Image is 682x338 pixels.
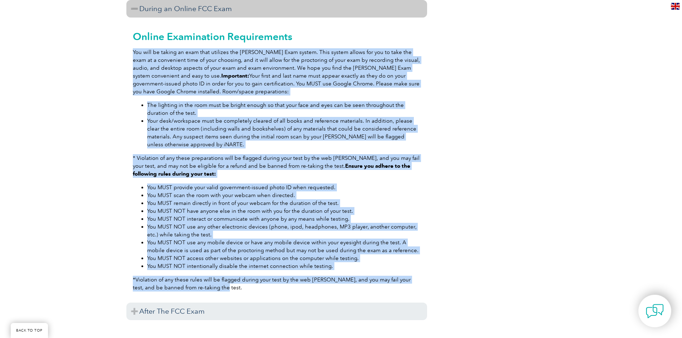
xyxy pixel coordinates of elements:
img: contact-chat.png [646,302,664,320]
li: You MUST NOT intentionally disable the internet connection while testing. [147,262,421,270]
li: You MUST NOT use any mobile device or have any mobile device within your eyesight during the test... [147,239,421,254]
li: You MUST NOT have anyone else in the room with you for the duration of your test. [147,207,421,215]
li: You MUST remain directly in front of your webcam for the duration of the test. [147,199,421,207]
strong: Important: [221,73,249,79]
li: You MUST scan the room with your webcam when directed. [147,191,421,199]
li: You MUST NOT access other websites or applications on the computer while testing. [147,254,421,262]
a: BACK TO TOP [11,323,48,338]
img: en [671,3,680,10]
p: You will be taking an exam that utilizes the [PERSON_NAME] Exam system. This system allows for yo... [133,48,421,95]
li: You MUST provide your valid government-issued photo ID when requested. [147,183,421,191]
li: Your desk/workspace must be completely cleared of all books and reference materials. In addition,... [147,117,421,148]
h2: Online Examination Requirements [133,31,421,42]
li: You MUST NOT use any other electronic devices (phone, ipod, headphones, MP3 player, another compu... [147,223,421,239]
p: * Violation of any these preparations will be flagged during your test by the web [PERSON_NAME], ... [133,154,421,178]
li: You MUST NOT interact or communicate with anyone by any means while testing. [147,215,421,223]
h3: After The FCC Exam [126,303,427,320]
li: The lighting in the room must be bright enough so that your face and eyes can be seen throughout ... [147,101,421,117]
p: *Violation of any these rules will be flagged during your test by the web [PERSON_NAME], and you ... [133,276,421,292]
